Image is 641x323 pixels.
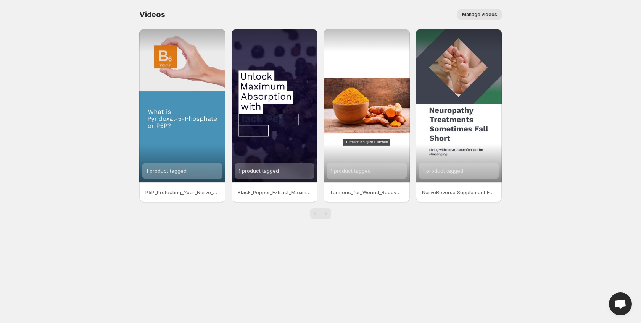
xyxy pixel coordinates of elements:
span: 1 product tagged [330,168,371,174]
p: Black_Pepper_Extract_Maximize_Absorption Social Media3 [238,188,312,196]
p: Turmeric_for_Wound_Recovery_Social_Media [330,188,404,196]
p: P5P_Protecting_Your_Nerve_Cells [145,188,219,196]
button: Manage videos [457,9,502,20]
span: 1 product tagged [146,168,187,174]
span: 1 product tagged [238,168,279,174]
span: Videos [139,10,165,19]
a: Open chat [609,292,632,315]
span: Manage videos [462,11,497,18]
span: 1 product tagged [423,168,463,174]
p: NerveReverse Supplement Education Social Media [422,188,496,196]
nav: Pagination [310,208,331,219]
